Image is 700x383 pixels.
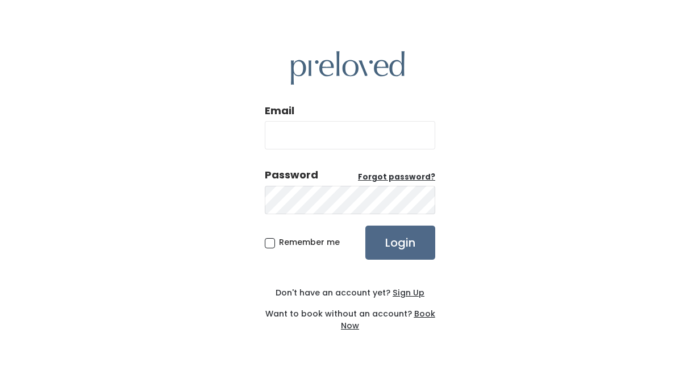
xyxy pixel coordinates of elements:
u: Sign Up [393,287,424,298]
a: Forgot password? [358,172,435,183]
div: Don't have an account yet? [265,287,435,299]
div: Password [265,168,318,182]
span: Remember me [279,236,340,248]
label: Email [265,103,294,118]
a: Book Now [341,308,435,331]
img: preloved logo [291,51,405,85]
u: Forgot password? [358,172,435,182]
a: Sign Up [390,287,424,298]
input: Login [365,226,435,260]
div: Want to book without an account? [265,299,435,332]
